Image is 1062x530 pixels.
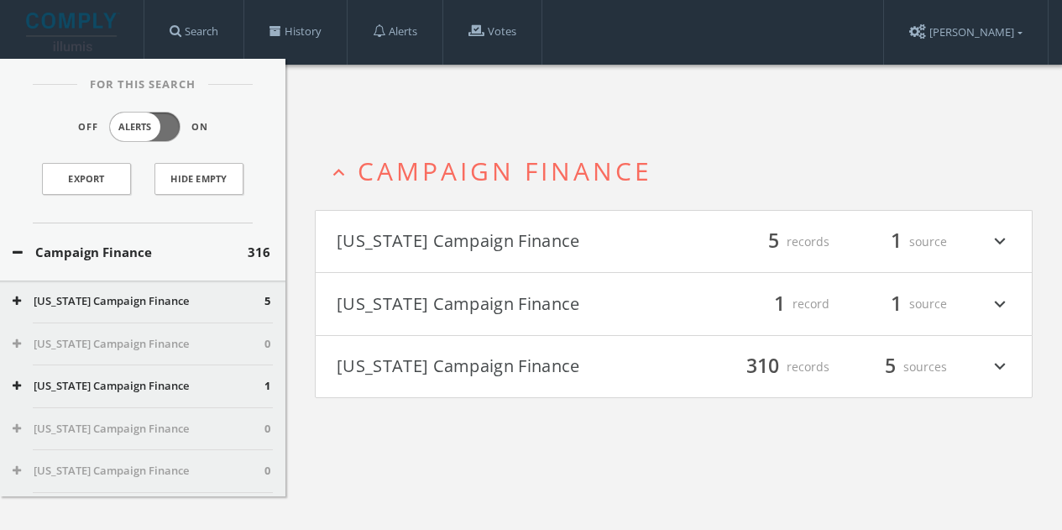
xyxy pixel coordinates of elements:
[13,378,264,395] button: [US_STATE] Campaign Finance
[761,227,787,256] span: 5
[13,243,248,262] button: Campaign Finance
[883,227,909,256] span: 1
[264,293,270,310] span: 5
[883,289,909,318] span: 1
[13,421,264,438] button: [US_STATE] Campaign Finance
[42,163,131,195] a: Export
[846,353,947,381] div: sources
[989,290,1011,318] i: expand_more
[13,336,264,353] button: [US_STATE] Campaign Finance
[264,463,270,480] span: 0
[264,336,270,353] span: 0
[358,154,652,188] span: Campaign Finance
[989,353,1011,381] i: expand_more
[989,228,1011,256] i: expand_more
[729,228,829,256] div: records
[327,161,350,184] i: expand_less
[729,353,829,381] div: records
[248,243,270,262] span: 316
[739,352,787,381] span: 310
[846,228,947,256] div: source
[78,120,98,134] span: Off
[327,157,1033,185] button: expand_lessCampaign Finance
[191,120,208,134] span: On
[13,293,264,310] button: [US_STATE] Campaign Finance
[337,353,674,381] button: [US_STATE] Campaign Finance
[337,228,674,256] button: [US_STATE] Campaign Finance
[846,290,947,318] div: source
[154,163,243,195] button: Hide Empty
[264,421,270,438] span: 0
[877,352,903,381] span: 5
[337,290,674,318] button: [US_STATE] Campaign Finance
[77,76,208,93] span: For This Search
[766,289,793,318] span: 1
[264,378,270,395] span: 1
[729,290,829,318] div: record
[13,463,264,480] button: [US_STATE] Campaign Finance
[26,13,120,51] img: illumis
